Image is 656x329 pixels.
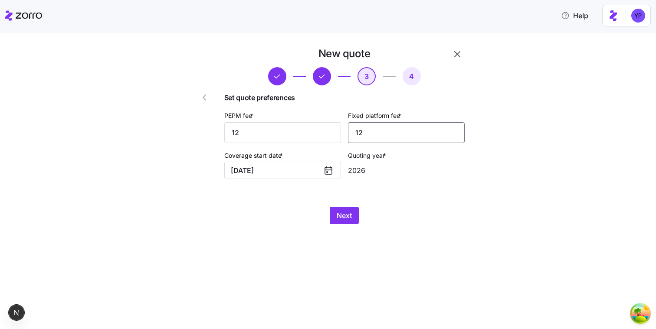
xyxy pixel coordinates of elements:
[348,111,403,121] label: Fixed platform fee
[561,10,588,21] span: Help
[318,47,371,60] h1: New quote
[631,9,645,23] img: c96db68502095cbe13deb370068b0a9f
[554,7,595,24] button: Help
[358,67,376,85] button: 3
[632,305,649,322] button: Open Tanstack query devtools
[224,111,255,121] label: PEPM fee
[224,151,285,160] label: Coverage start date
[348,122,465,143] input: Fixed platform fee $
[224,92,465,103] span: Set quote preferences
[403,67,421,85] button: 4
[348,151,388,160] label: Quoting year
[224,162,341,179] button: [DATE]
[337,210,352,221] span: Next
[330,207,359,224] button: Next
[224,122,341,143] input: PEPM $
